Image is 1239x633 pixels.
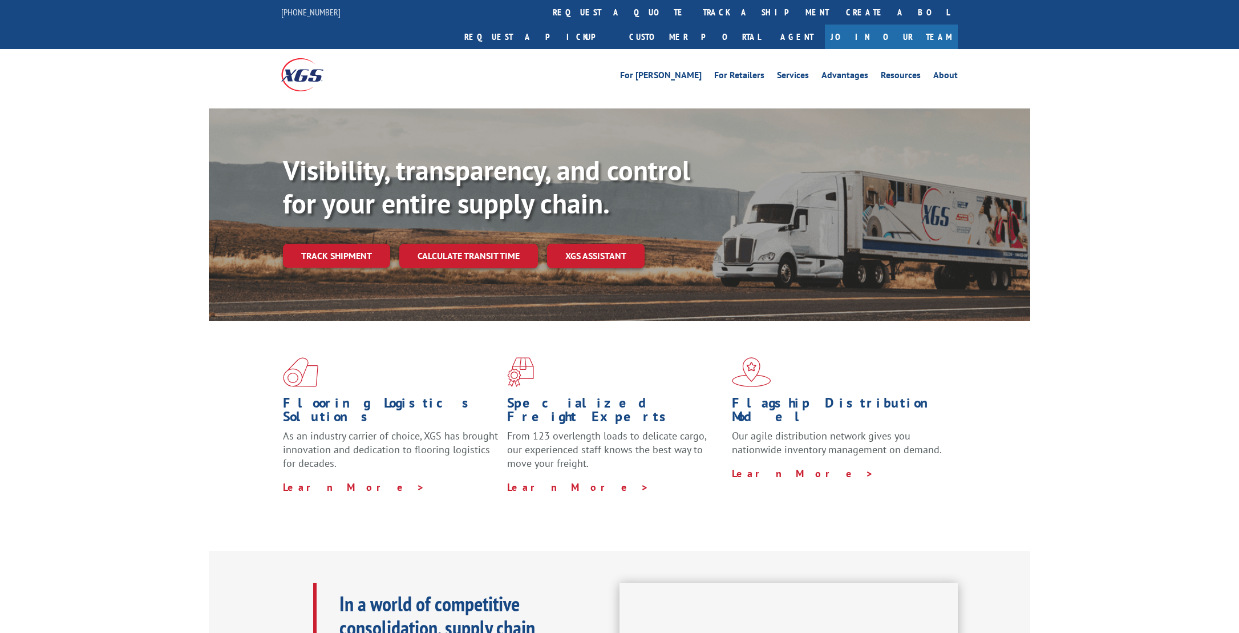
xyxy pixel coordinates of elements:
[777,71,809,83] a: Services
[732,429,942,456] span: Our agile distribution network gives you nationwide inventory management on demand.
[547,244,645,268] a: XGS ASSISTANT
[881,71,921,83] a: Resources
[621,25,769,49] a: Customer Portal
[825,25,958,49] a: Join Our Team
[507,396,723,429] h1: Specialized Freight Experts
[732,357,771,387] img: xgs-icon-flagship-distribution-model-red
[507,357,534,387] img: xgs-icon-focused-on-flooring-red
[732,467,874,480] a: Learn More >
[821,71,868,83] a: Advantages
[283,429,498,470] span: As an industry carrier of choice, XGS has brought innovation and dedication to flooring logistics...
[507,481,649,494] a: Learn More >
[283,244,390,268] a: Track shipment
[283,481,425,494] a: Learn More >
[283,152,690,221] b: Visibility, transparency, and control for your entire supply chain.
[769,25,825,49] a: Agent
[456,25,621,49] a: Request a pickup
[732,396,948,429] h1: Flagship Distribution Model
[399,244,538,268] a: Calculate transit time
[283,396,499,429] h1: Flooring Logistics Solutions
[714,71,764,83] a: For Retailers
[283,357,318,387] img: xgs-icon-total-supply-chain-intelligence-red
[507,429,723,480] p: From 123 overlength loads to delicate cargo, our experienced staff knows the best way to move you...
[620,71,702,83] a: For [PERSON_NAME]
[933,71,958,83] a: About
[281,6,341,18] a: [PHONE_NUMBER]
